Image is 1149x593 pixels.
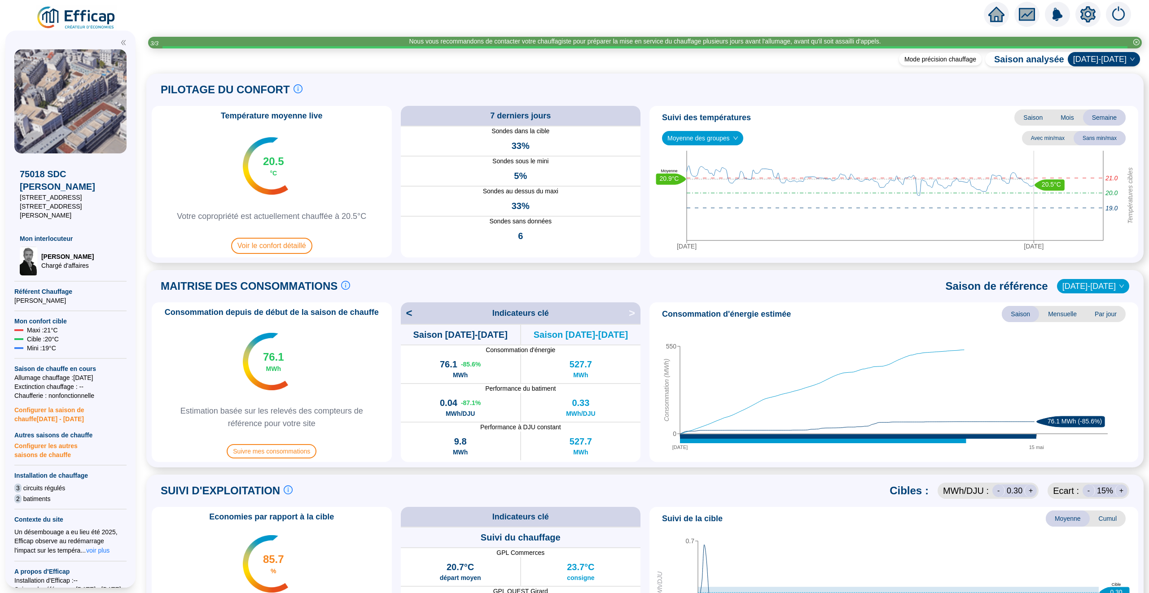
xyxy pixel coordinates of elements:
span: Saison de chauffe en cours [14,364,127,373]
span: MWh/DJU [446,409,475,418]
span: 33% [512,140,530,152]
text: Cible [1112,582,1121,587]
span: Suivre mes consommations [227,444,316,458]
span: Performance à DJU constant [401,423,641,432]
span: °C [270,169,277,178]
span: Suivi du chauffage [481,531,561,544]
span: down [1130,57,1135,62]
span: Indicateurs clé [492,510,549,523]
button: voir plus [86,545,110,555]
span: Chaufferie : non fonctionnelle [14,391,127,400]
span: Saison [DATE]-[DATE] [534,328,628,341]
span: 7 derniers jours [490,109,551,122]
span: Référent Chauffage [14,287,127,296]
span: batiments [23,494,51,503]
span: MWh [573,448,588,457]
span: Consommation d'énergie estimée [662,308,791,320]
img: efficap energie logo [36,5,117,31]
span: Suivi des températures [662,111,751,124]
tspan: Températures cibles [1127,167,1134,224]
span: Sans min/max [1074,131,1126,145]
img: alerts [1106,2,1131,27]
span: Mon interlocuteur [20,234,121,243]
span: 2024-2025 [1073,52,1135,66]
tspan: 0.7 [686,537,695,545]
span: 0.04 [440,397,457,409]
span: [STREET_ADDRESS] [20,193,121,202]
span: Allumage chauffage : [DATE] [14,373,127,382]
div: Mode précision chauffage [899,53,982,65]
img: indicateur températures [243,137,288,195]
tspan: 550 [666,343,677,350]
span: Sondes sous le mini [401,157,641,166]
span: Consommation d'énergie [401,345,641,354]
tspan: 20.0 [1105,189,1118,196]
span: [PERSON_NAME] [14,296,127,305]
span: GPL Commerces [401,548,641,557]
text: 20.9°C [660,175,679,182]
i: 3 / 3 [150,40,158,47]
span: Sondes dans la cible [401,126,641,136]
div: + [1024,484,1037,497]
span: 33% [512,200,530,212]
span: [PERSON_NAME] [41,252,94,261]
div: + [1115,484,1127,497]
text: Moyenne [661,169,677,173]
span: Configurer la saison de chauffe [DATE] - [DATE] [14,400,127,423]
span: Estimation basée sur les relevés des compteurs de référence pour votre site [155,405,388,430]
span: Installation de chauffage [14,471,127,480]
span: Par jour [1086,306,1126,322]
span: Sondes au dessus du maxi [401,187,641,196]
div: Nous vous recommandons de contacter votre chauffagiste pour préparer la mise en service du chauff... [409,37,881,46]
span: 76.1 [263,350,284,364]
span: MWh [573,371,588,379]
span: info-circle [341,281,350,290]
text: 76.1 MWh (-85.6%) [1048,418,1102,425]
tspan: 19.0 [1105,205,1118,212]
span: MAITRISE DES CONSOMMATIONS [161,279,338,293]
span: SUIVI D'EXPLOITATION [161,484,280,498]
span: 9.8 [454,435,467,448]
span: Moyenne [1046,510,1090,527]
span: setting [1080,6,1096,22]
img: Chargé d'affaires [20,247,38,275]
span: Semaine [1083,109,1126,126]
span: down [733,135,738,141]
span: MWh /DJU : [943,484,989,497]
div: - [992,484,1005,497]
span: -87.1 % [461,398,481,407]
span: Saison [DATE]-[DATE] [413,328,507,341]
span: consigne [567,573,594,582]
span: Chargé d'affaires [41,261,94,270]
span: Configurer les autres saisons de chauffe [14,440,127,459]
span: Exctinction chauffage : -- [14,382,127,391]
span: 0.30 [1007,484,1022,497]
img: indicateur températures [243,535,288,593]
span: Voir le confort détaillé [231,238,312,254]
tspan: 15 mai [1029,445,1044,450]
span: < [401,306,412,320]
div: - [1083,484,1095,497]
span: close-circle [1133,39,1140,45]
img: alerts [1045,2,1070,27]
tspan: 0 [673,430,676,437]
span: 5% [514,170,527,182]
span: Autres saisons de chauffe [14,431,127,440]
span: voir plus [86,546,110,555]
span: Installation d'Efficap : -- [14,576,127,585]
span: Ecart : [1053,484,1079,497]
tspan: [DATE] [1024,243,1044,250]
span: Saison analysée [985,53,1064,65]
span: MWh [266,364,281,373]
span: Consommation depuis de début de la saison de chauffe [159,306,384,318]
span: MWh/DJU [566,409,595,418]
span: circuits régulés [23,484,65,493]
span: Avec min/max [1022,131,1074,145]
span: double-left [120,39,127,46]
span: Saison de référence [946,279,1048,293]
img: indicateur températures [243,333,288,390]
span: PILOTAGE DU CONFORT [161,83,290,97]
tspan: [DATE] [677,243,697,250]
span: Mini : 19 °C [27,344,56,353]
span: info-circle [284,485,293,494]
